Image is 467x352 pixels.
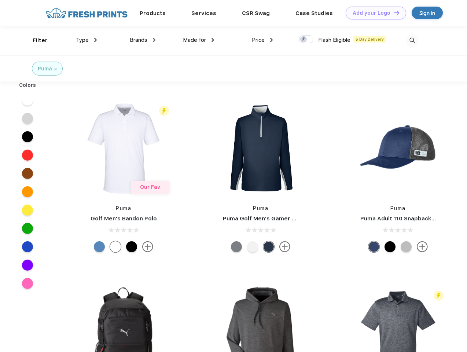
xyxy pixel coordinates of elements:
div: Sign in [419,9,435,17]
img: func=resize&h=266 [75,100,172,197]
img: flash_active_toggle.svg [159,106,169,116]
div: Bright White [247,241,258,252]
img: more.svg [417,241,428,252]
span: Type [76,37,89,43]
a: Products [140,10,166,16]
img: more.svg [142,241,153,252]
a: Puma [253,205,268,211]
img: func=resize&h=266 [212,100,309,197]
img: more.svg [279,241,290,252]
span: Our Fav [140,184,160,190]
img: dropdown.png [153,38,155,42]
img: dropdown.png [212,38,214,42]
a: Puma [116,205,131,211]
div: Lake Blue [94,241,105,252]
img: desktop_search.svg [406,34,418,47]
div: Filter [33,36,48,45]
div: Puma [38,65,52,73]
img: filter_cancel.svg [54,68,57,70]
a: Puma Golf Men's Gamer Golf Quarter-Zip [223,215,339,222]
img: dropdown.png [270,38,273,42]
div: Pma Blk Pma Blk [385,241,396,252]
div: Puma Black [126,241,137,252]
img: dropdown.png [94,38,97,42]
img: fo%20logo%202.webp [44,7,130,19]
a: Sign in [412,7,443,19]
a: Services [191,10,216,16]
span: Flash Eligible [318,37,350,43]
span: Price [252,37,265,43]
img: DT [394,11,399,15]
div: Peacoat with Qut Shd [368,241,379,252]
span: 5 Day Delivery [353,36,386,43]
div: Quiet Shade [231,241,242,252]
div: Add your Logo [353,10,390,16]
img: flash_active_toggle.svg [434,291,444,301]
div: Navy Blazer [263,241,274,252]
a: Golf Men's Bandon Polo [91,215,157,222]
span: Made for [183,37,206,43]
div: Bright White [110,241,121,252]
div: Colors [14,81,42,89]
a: CSR Swag [242,10,270,16]
span: Brands [130,37,147,43]
img: func=resize&h=266 [349,100,447,197]
div: Quarry with Brt Whit [401,241,412,252]
a: Puma [390,205,406,211]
